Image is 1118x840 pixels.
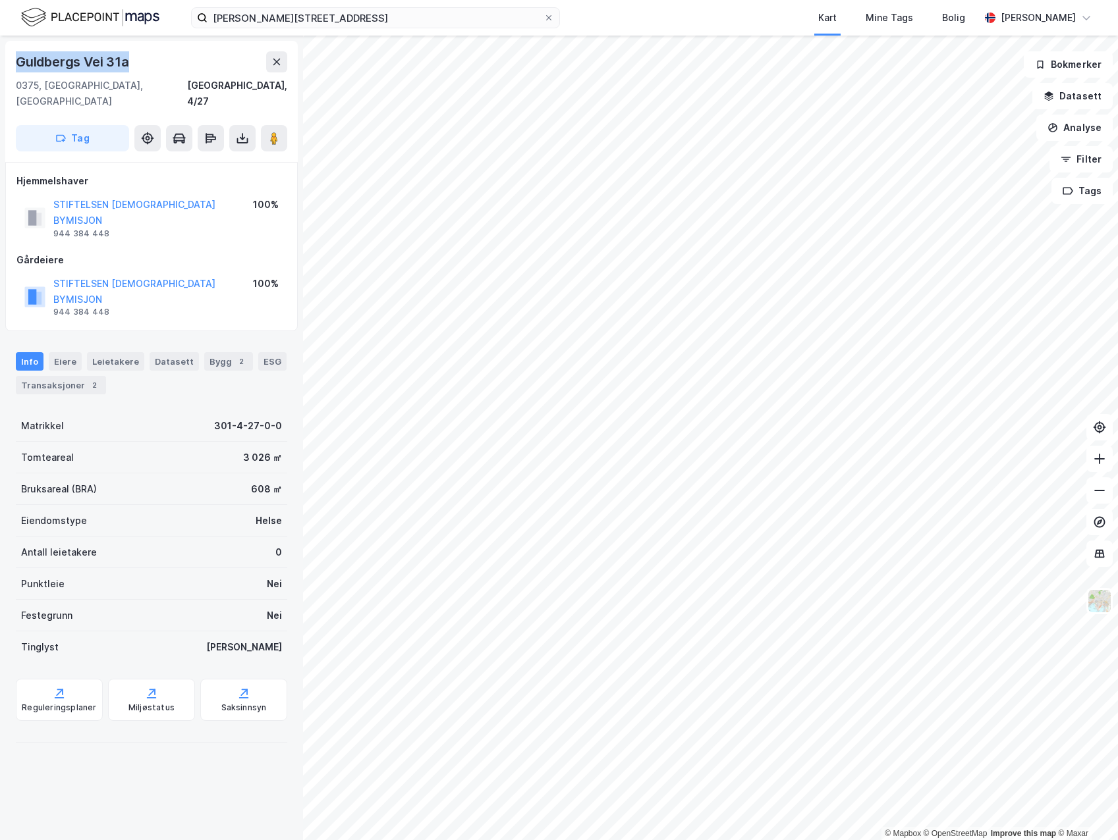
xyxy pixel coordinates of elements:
[235,355,248,368] div: 2
[866,10,913,26] div: Mine Tags
[22,702,96,713] div: Reguleringsplaner
[1052,777,1118,840] div: Kontrollprogram for chat
[267,576,282,592] div: Nei
[21,608,72,623] div: Festegrunn
[1087,589,1112,614] img: Z
[256,513,282,529] div: Helse
[16,252,287,268] div: Gårdeiere
[208,8,544,28] input: Søk på adresse, matrikkel, gårdeiere, leietakere eller personer
[21,513,87,529] div: Eiendomstype
[267,608,282,623] div: Nei
[251,481,282,497] div: 608 ㎡
[88,379,101,392] div: 2
[150,352,199,371] div: Datasett
[21,481,97,497] div: Bruksareal (BRA)
[16,51,132,72] div: Guldbergs Vei 31a
[128,702,175,713] div: Miljøstatus
[21,418,64,434] div: Matrikkel
[818,10,837,26] div: Kart
[53,228,109,239] div: 944 384 448
[221,702,267,713] div: Saksinnsyn
[885,829,921,838] a: Mapbox
[187,78,287,109] div: [GEOGRAPHIC_DATA], 4/27
[1024,51,1113,78] button: Bokmerker
[214,418,282,434] div: 301-4-27-0-0
[16,173,287,189] div: Hjemmelshaver
[206,639,282,655] div: [PERSON_NAME]
[942,10,965,26] div: Bolig
[49,352,82,371] div: Eiere
[21,6,159,29] img: logo.f888ab2527a4732fd821a326f86c7f29.svg
[21,576,65,592] div: Punktleie
[21,544,97,560] div: Antall leietakere
[16,125,129,151] button: Tag
[204,352,253,371] div: Bygg
[87,352,144,371] div: Leietakere
[991,829,1056,838] a: Improve this map
[1051,178,1113,204] button: Tags
[253,276,279,292] div: 100%
[1036,115,1113,141] button: Analyse
[1049,146,1113,172] button: Filter
[21,450,74,465] div: Tomteareal
[243,450,282,465] div: 3 026 ㎡
[16,376,106,394] div: Transaksjoner
[258,352,287,371] div: ESG
[53,307,109,317] div: 944 384 448
[21,639,59,655] div: Tinglyst
[16,78,187,109] div: 0375, [GEOGRAPHIC_DATA], [GEOGRAPHIC_DATA]
[1052,777,1118,840] iframe: Chat Widget
[253,197,279,213] div: 100%
[1001,10,1076,26] div: [PERSON_NAME]
[1032,83,1113,109] button: Datasett
[924,829,988,838] a: OpenStreetMap
[275,544,282,560] div: 0
[16,352,43,371] div: Info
